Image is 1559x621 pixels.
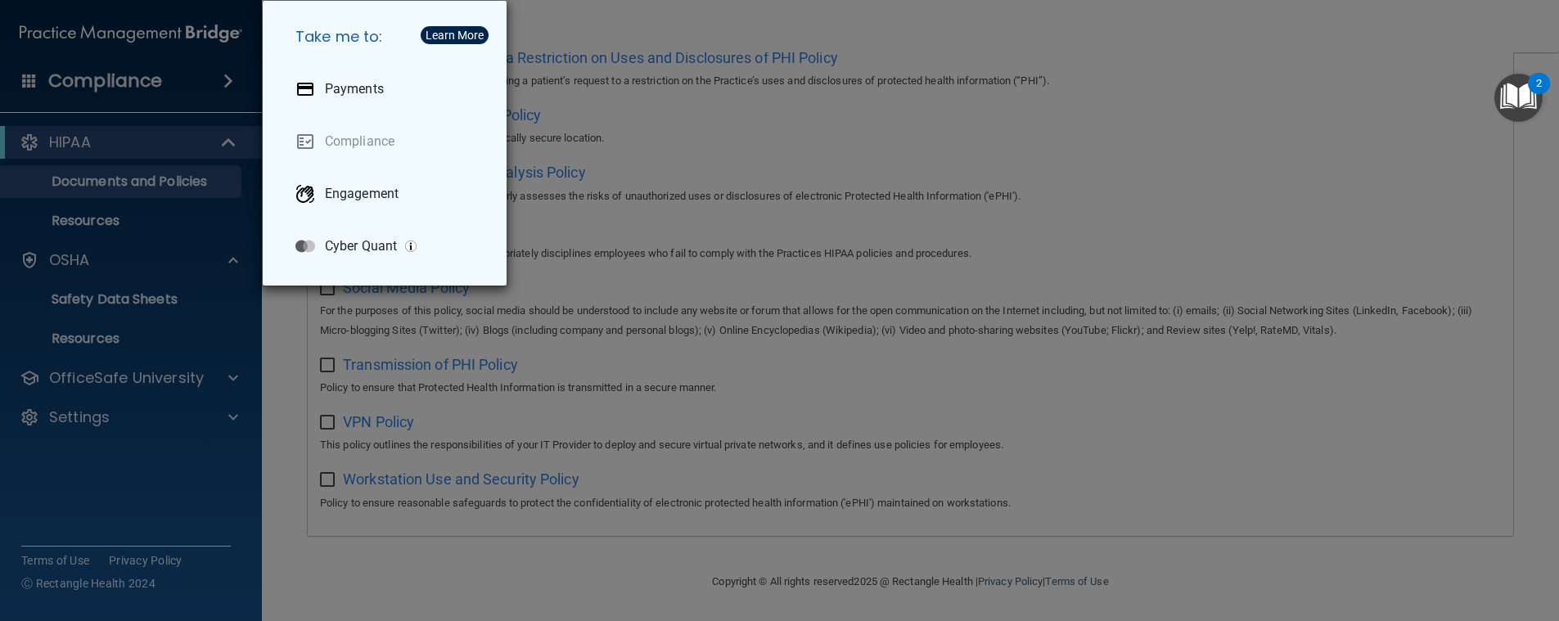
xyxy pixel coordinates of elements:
[1494,74,1543,122] button: Open Resource Center, 2 new notifications
[325,81,384,97] p: Payments
[282,171,493,217] a: Engagement
[1536,83,1542,105] div: 2
[282,223,493,269] a: Cyber Quant
[1276,505,1539,570] iframe: Drift Widget Chat Controller
[421,26,489,44] button: Learn More
[282,14,493,60] h5: Take me to:
[282,66,493,112] a: Payments
[325,186,399,202] p: Engagement
[282,119,493,164] a: Compliance
[426,29,484,41] div: Learn More
[325,238,397,254] p: Cyber Quant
